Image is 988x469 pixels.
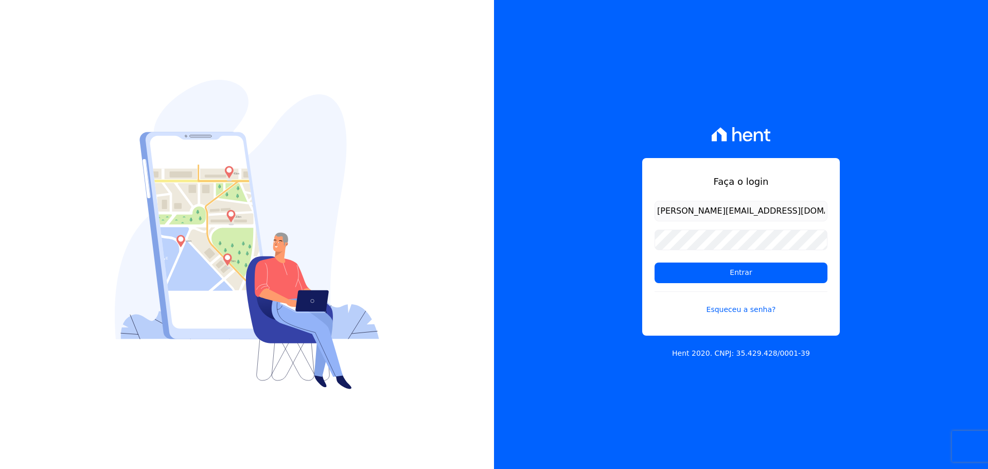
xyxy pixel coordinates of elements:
[672,348,810,359] p: Hent 2020. CNPJ: 35.429.428/0001-39
[655,291,827,315] a: Esqueceu a senha?
[115,80,379,389] img: Login
[655,201,827,221] input: Email
[655,263,827,283] input: Entrar
[655,175,827,188] h1: Faça o login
